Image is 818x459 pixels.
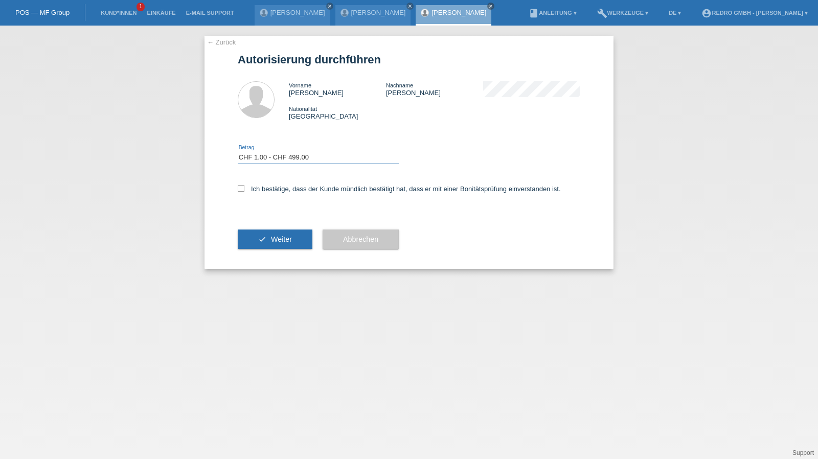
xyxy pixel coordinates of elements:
[487,3,494,10] a: close
[271,235,292,243] span: Weiter
[351,9,406,16] a: [PERSON_NAME]
[96,10,142,16] a: Kund*innen
[386,81,483,97] div: [PERSON_NAME]
[289,82,311,88] span: Vorname
[142,10,180,16] a: Einkäufe
[238,229,312,249] button: check Weiter
[431,9,486,16] a: [PERSON_NAME]
[792,449,814,456] a: Support
[343,235,378,243] span: Abbrechen
[524,10,581,16] a: bookAnleitung ▾
[701,8,712,18] i: account_circle
[238,53,580,66] h1: Autorisierung durchführen
[488,4,493,9] i: close
[289,105,386,120] div: [GEOGRAPHIC_DATA]
[407,4,413,9] i: close
[529,8,539,18] i: book
[238,185,561,193] label: Ich bestätige, dass der Kunde mündlich bestätigt hat, dass er mit einer Bonitätsprüfung einversta...
[326,3,333,10] a: close
[327,4,332,9] i: close
[207,38,236,46] a: ← Zurück
[664,10,686,16] a: DE ▾
[289,81,386,97] div: [PERSON_NAME]
[323,229,399,249] button: Abbrechen
[289,106,317,112] span: Nationalität
[270,9,325,16] a: [PERSON_NAME]
[592,10,654,16] a: buildWerkzeuge ▾
[386,82,413,88] span: Nachname
[597,8,607,18] i: build
[15,9,70,16] a: POS — MF Group
[181,10,239,16] a: E-Mail Support
[406,3,414,10] a: close
[258,235,266,243] i: check
[137,3,145,11] span: 1
[696,10,813,16] a: account_circleRedro GmbH - [PERSON_NAME] ▾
